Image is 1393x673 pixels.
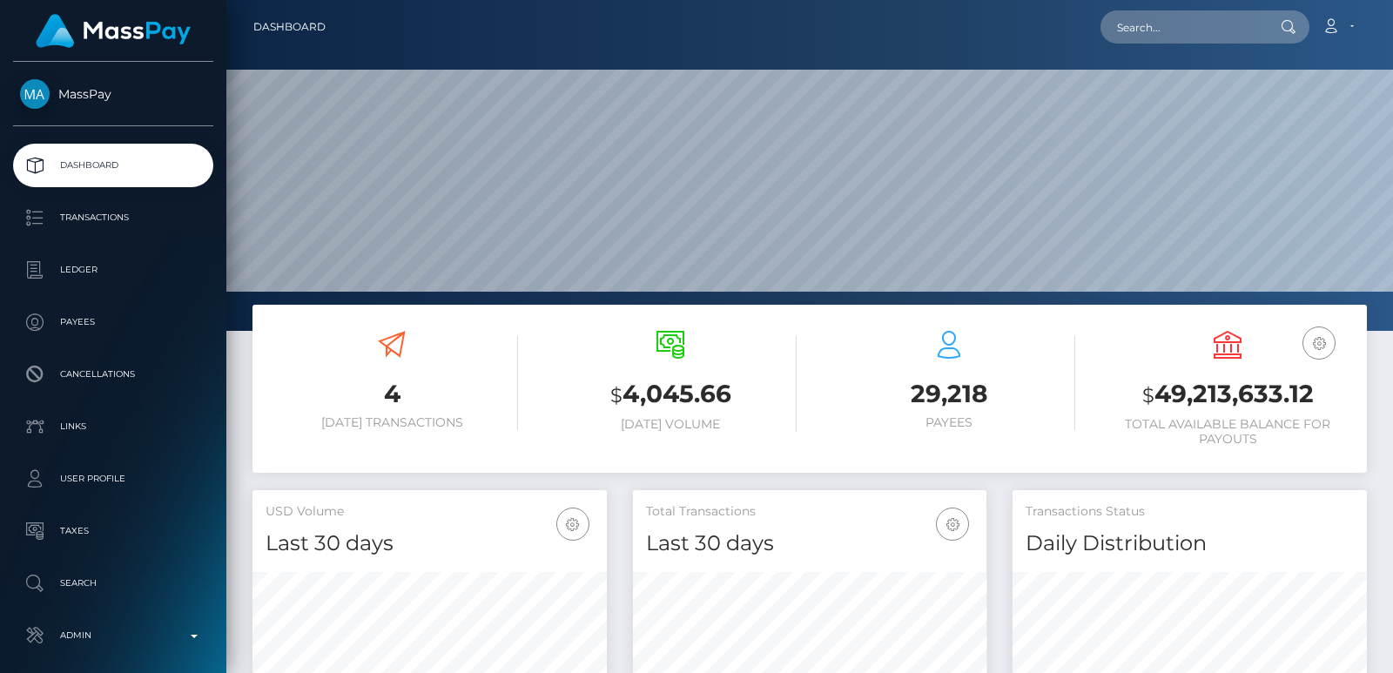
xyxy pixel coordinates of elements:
[13,614,213,657] a: Admin
[13,248,213,292] a: Ledger
[1101,417,1354,447] h6: Total Available Balance for Payouts
[20,361,206,387] p: Cancellations
[266,528,594,559] h4: Last 30 days
[13,144,213,187] a: Dashboard
[646,503,974,521] h5: Total Transactions
[1101,377,1354,413] h3: 49,213,633.12
[20,152,206,178] p: Dashboard
[36,14,191,48] img: MassPay Logo
[823,415,1075,430] h6: Payees
[20,518,206,544] p: Taxes
[20,466,206,492] p: User Profile
[1142,383,1154,407] small: $
[13,509,213,553] a: Taxes
[13,300,213,344] a: Payees
[20,570,206,596] p: Search
[20,309,206,335] p: Payees
[610,383,622,407] small: $
[20,205,206,231] p: Transactions
[1026,503,1354,521] h5: Transactions Status
[20,79,50,109] img: MassPay
[13,86,213,102] span: MassPay
[13,405,213,448] a: Links
[266,415,518,430] h6: [DATE] Transactions
[1026,528,1354,559] h4: Daily Distribution
[13,457,213,501] a: User Profile
[646,528,974,559] h4: Last 30 days
[13,562,213,605] a: Search
[13,353,213,396] a: Cancellations
[544,417,797,432] h6: [DATE] Volume
[266,503,594,521] h5: USD Volume
[823,377,1075,411] h3: 29,218
[20,623,206,649] p: Admin
[20,414,206,440] p: Links
[544,377,797,413] h3: 4,045.66
[253,9,326,45] a: Dashboard
[266,377,518,411] h3: 4
[20,257,206,283] p: Ledger
[1100,10,1264,44] input: Search...
[13,196,213,239] a: Transactions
